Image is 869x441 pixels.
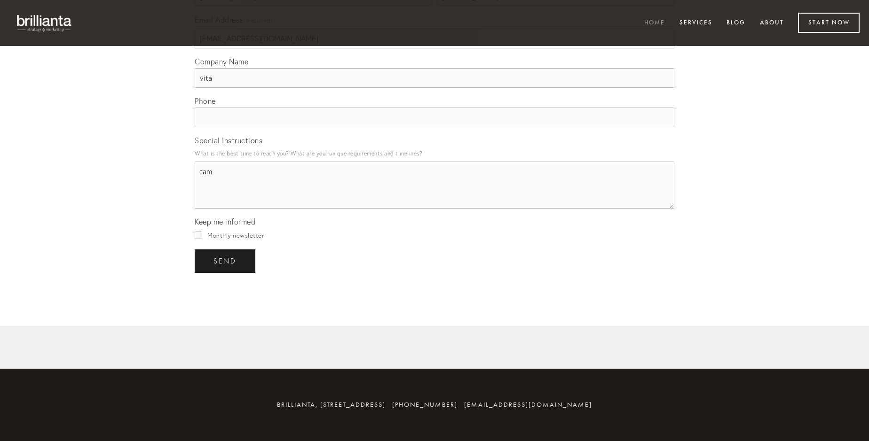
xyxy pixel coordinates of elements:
span: brillianta, [STREET_ADDRESS] [277,401,386,409]
input: Monthly newsletter [195,232,202,239]
span: [PHONE_NUMBER] [392,401,458,409]
a: Home [638,15,671,31]
a: Services [673,15,719,31]
button: sendsend [195,249,255,273]
span: Monthly newsletter [207,232,264,239]
p: What is the best time to reach you? What are your unique requirements and timelines? [195,147,674,160]
span: send [213,257,237,265]
span: Keep me informed [195,217,255,226]
a: Blog [720,15,751,31]
a: Start Now [798,13,860,33]
textarea: tam [195,162,674,209]
a: [EMAIL_ADDRESS][DOMAIN_NAME] [464,401,592,409]
span: Phone [195,96,216,106]
span: Special Instructions [195,136,262,145]
span: Company Name [195,57,248,66]
img: brillianta - research, strategy, marketing [9,9,80,37]
a: About [754,15,790,31]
